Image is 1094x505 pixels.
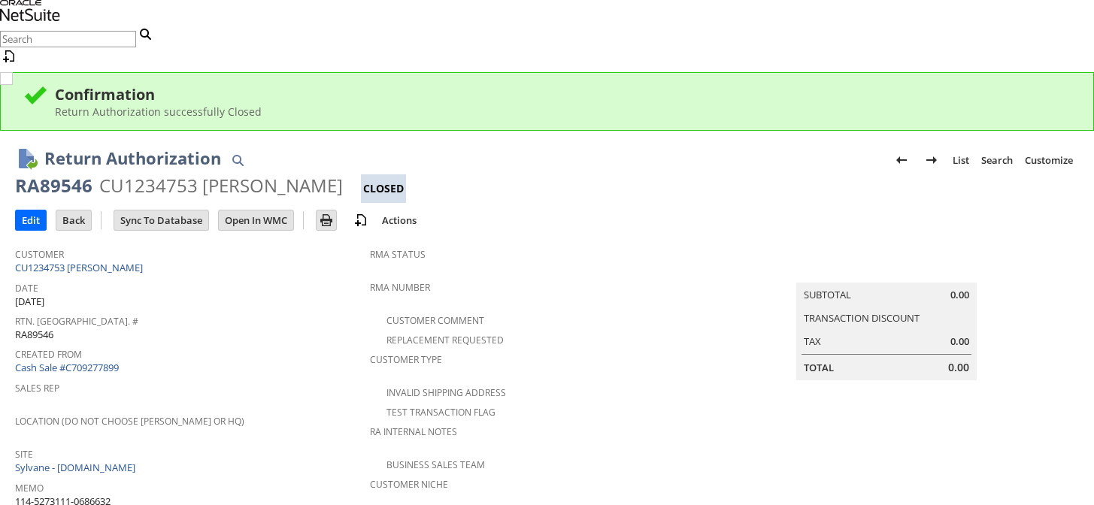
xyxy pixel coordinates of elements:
[55,84,1071,104] div: Confirmation
[15,482,44,494] a: Memo
[370,281,430,294] a: RMA Number
[923,151,941,169] img: Next
[15,282,38,295] a: Date
[370,353,442,366] a: Customer Type
[361,174,406,203] div: Closed
[44,146,221,171] h1: Return Authorization
[804,361,834,374] a: Total
[804,334,821,348] a: Tax
[386,406,495,419] a: Test Transaction Flag
[352,211,370,229] img: add-record.svg
[386,314,484,327] a: Customer Comment
[317,211,335,229] img: Print
[948,360,969,375] span: 0.00
[370,425,457,438] a: RA Internal Notes
[317,210,336,230] input: Print
[56,210,91,230] input: Back
[892,151,911,169] img: Previous
[15,461,139,474] a: Sylvane - [DOMAIN_NAME]
[370,248,426,261] a: RMA Status
[386,334,504,346] a: Replacement Requested
[1019,148,1079,172] a: Customize
[975,148,1019,172] a: Search
[386,386,506,399] a: Invalid Shipping Address
[16,210,46,230] input: Edit
[950,334,969,349] span: 0.00
[229,151,247,169] img: Quick Find
[99,174,343,198] div: CU1234753 [PERSON_NAME]
[15,261,147,274] a: CU1234753 [PERSON_NAME]
[15,448,33,461] a: Site
[136,25,154,43] svg: Search
[376,213,423,227] a: Actions
[219,210,293,230] input: Open In WMC
[15,348,82,361] a: Created From
[15,361,119,374] a: Cash Sale #C709277899
[15,248,64,261] a: Customer
[796,259,977,283] caption: Summary
[15,415,244,428] a: Location (Do Not Choose [PERSON_NAME] or HQ)
[804,311,920,325] a: Transaction Discount
[950,288,969,302] span: 0.00
[15,382,59,395] a: Sales Rep
[386,458,485,471] a: Business Sales Team
[947,148,975,172] a: List
[15,174,92,198] div: RA89546
[370,478,448,491] a: Customer Niche
[15,295,44,309] span: [DATE]
[114,210,208,230] input: Sync To Database
[15,315,138,328] a: Rtn. [GEOGRAPHIC_DATA]. #
[804,288,851,301] a: Subtotal
[15,328,53,342] span: RA89546
[55,104,1071,119] div: Return Authorization successfully Closed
